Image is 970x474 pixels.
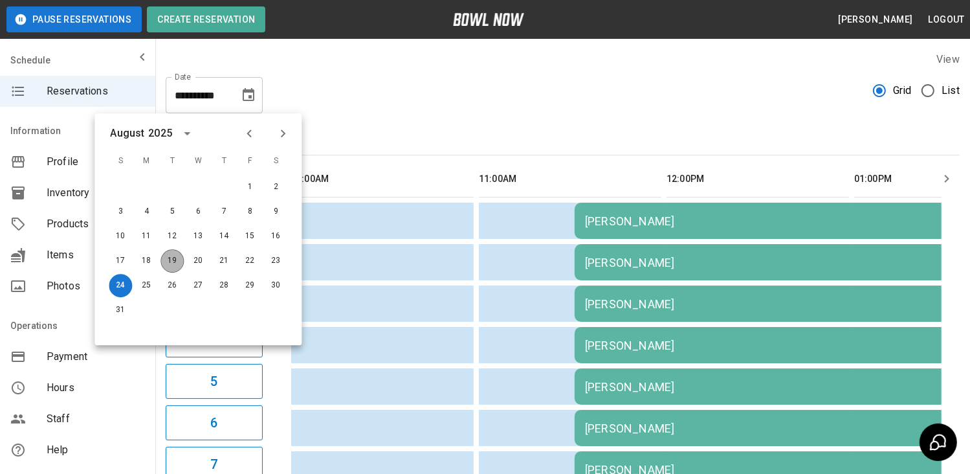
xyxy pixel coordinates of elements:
span: Payment [47,349,145,365]
button: Aug 13, 2025 [186,225,210,248]
span: F [238,148,261,174]
button: Aug 24, 2025 [109,274,132,297]
h6: 5 [210,371,217,392]
button: Aug 18, 2025 [135,249,158,273]
button: Aug 2, 2025 [264,175,287,199]
button: Aug 29, 2025 [238,274,261,297]
button: Aug 4, 2025 [135,200,158,223]
button: Aug 31, 2025 [109,299,132,322]
button: Aug 7, 2025 [212,200,236,223]
span: T [160,148,184,174]
button: Aug 11, 2025 [135,225,158,248]
span: Grid [893,83,912,98]
span: Items [47,247,145,263]
button: Choose date, selected date is Aug 24, 2025 [236,82,261,108]
span: T [212,148,236,174]
button: Aug 14, 2025 [212,225,236,248]
th: 10:00AM [291,161,474,198]
button: Logout [923,8,970,32]
div: August [110,126,144,141]
button: Aug 26, 2025 [160,274,184,297]
span: Reservations [47,84,145,99]
h6: 6 [210,412,217,433]
th: 11:00AM [479,161,661,198]
button: 6 [166,405,263,440]
button: Aug 25, 2025 [135,274,158,297]
span: Hours [47,380,145,396]
span: Products [47,216,145,232]
button: Aug 22, 2025 [238,249,261,273]
button: Aug 6, 2025 [186,200,210,223]
img: logo [453,13,524,26]
span: Photos [47,278,145,294]
button: Next month [272,122,294,144]
button: Aug 15, 2025 [238,225,261,248]
button: Create Reservation [147,6,265,32]
button: Aug 16, 2025 [264,225,287,248]
button: Aug 27, 2025 [186,274,210,297]
button: Aug 12, 2025 [160,225,184,248]
span: W [186,148,210,174]
div: inventory tabs [166,124,960,155]
button: Pause Reservations [6,6,142,32]
span: Inventory [47,185,145,201]
span: S [264,148,287,174]
div: 2025 [148,126,172,141]
button: Aug 23, 2025 [264,249,287,273]
button: Aug 30, 2025 [264,274,287,297]
button: 5 [166,364,263,399]
span: List [942,83,960,98]
button: Aug 10, 2025 [109,225,132,248]
label: View [936,53,960,65]
button: Aug 5, 2025 [160,200,184,223]
button: Aug 8, 2025 [238,200,261,223]
button: Previous month [238,122,260,144]
button: [PERSON_NAME] [833,8,918,32]
button: Aug 28, 2025 [212,274,236,297]
span: M [135,148,158,174]
button: Aug 20, 2025 [186,249,210,273]
button: calendar view is open, switch to year view [176,122,198,144]
span: Help [47,442,145,458]
button: Aug 9, 2025 [264,200,287,223]
button: Aug 3, 2025 [109,200,132,223]
span: S [109,148,132,174]
span: Profile [47,154,145,170]
button: Aug 1, 2025 [238,175,261,199]
button: Aug 21, 2025 [212,249,236,273]
button: Aug 19, 2025 [160,249,184,273]
th: 12:00PM [667,161,849,198]
span: Staff [47,411,145,427]
button: Aug 17, 2025 [109,249,132,273]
